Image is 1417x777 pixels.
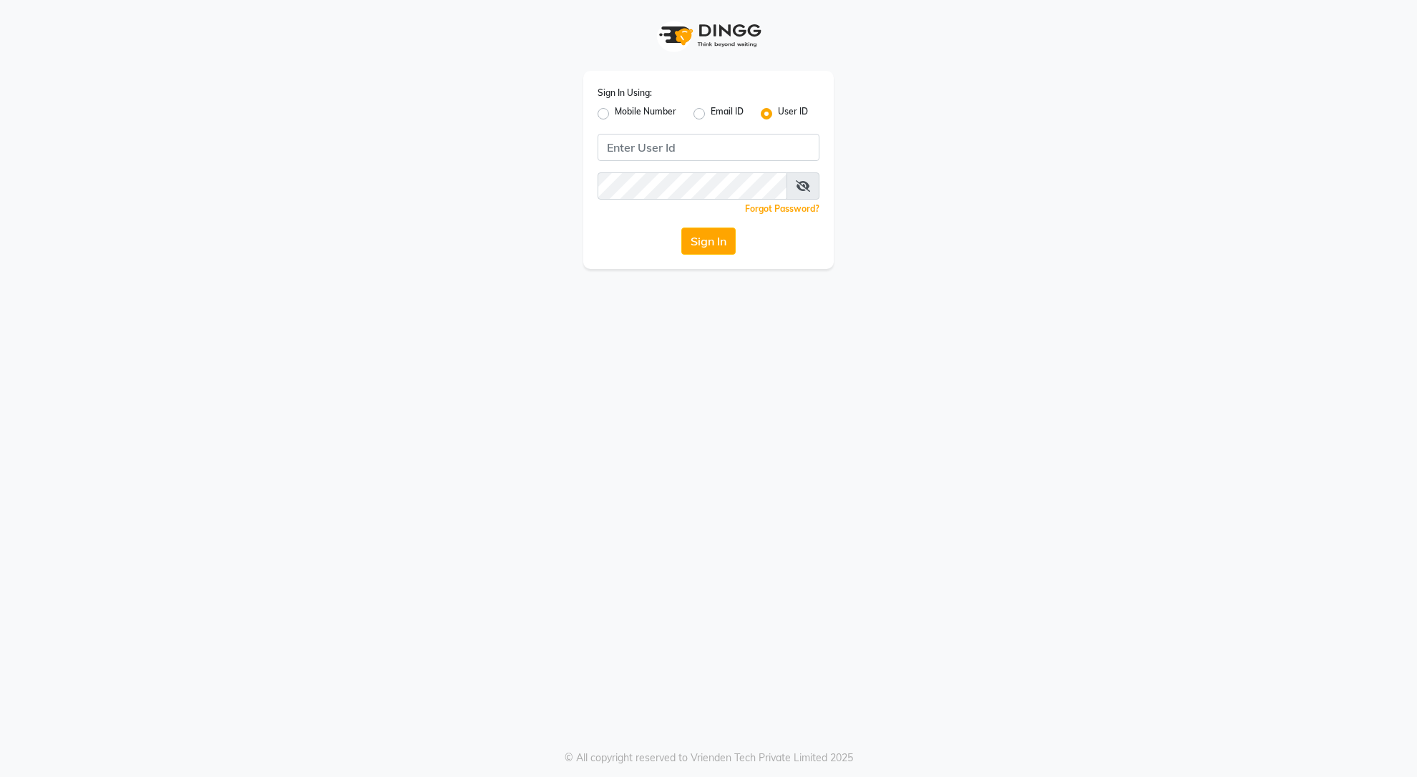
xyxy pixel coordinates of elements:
input: Username [598,172,787,200]
label: Mobile Number [615,105,676,122]
img: logo1.svg [651,14,766,57]
a: Forgot Password? [745,203,819,214]
label: Email ID [711,105,744,122]
label: Sign In Using: [598,87,652,99]
input: Username [598,134,819,161]
button: Sign In [681,228,736,255]
label: User ID [778,105,808,122]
